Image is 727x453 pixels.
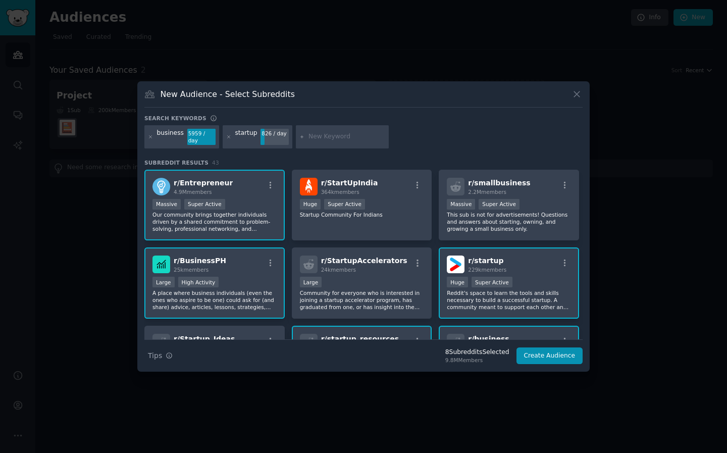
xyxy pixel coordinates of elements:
[174,189,212,195] span: 4.9M members
[479,199,520,210] div: Super Active
[447,256,464,273] img: startup
[144,159,209,166] span: Subreddit Results
[472,277,512,287] div: Super Active
[321,189,359,195] span: 364k members
[321,335,399,343] span: r/ startup_resources
[468,267,506,273] span: 229k members
[447,211,571,232] p: This sub is not for advertisements! Questions and answers about starting, owning, and growing a s...
[321,179,378,187] span: r/ StartUpIndia
[468,189,506,195] span: 2.2M members
[178,277,219,287] div: High Activity
[300,199,321,210] div: Huge
[324,199,365,210] div: Super Active
[516,347,583,365] button: Create Audience
[321,267,356,273] span: 24k members
[187,129,216,145] div: 5959 / day
[300,277,322,287] div: Large
[447,277,468,287] div: Huge
[184,199,225,210] div: Super Active
[152,277,175,287] div: Large
[152,199,181,210] div: Massive
[235,129,257,145] div: startup
[468,179,530,187] span: r/ smallbusiness
[161,89,295,99] h3: New Audience - Select Subreddits
[445,357,509,364] div: 9.8M Members
[468,257,503,265] span: r/ startup
[174,335,235,343] span: r/ Startup_Ideas
[261,129,289,138] div: 826 / day
[144,347,176,365] button: Tips
[148,350,162,361] span: Tips
[300,211,424,218] p: Startup Community For Indians
[445,348,509,357] div: 8 Subreddit s Selected
[308,132,385,141] input: New Keyword
[152,178,170,195] img: Entrepreneur
[152,289,277,311] p: A place where business individuals (even the ones who aspire to be one) could ask for (and share)...
[144,115,206,122] h3: Search keywords
[447,289,571,311] p: Reddit's space to learn the tools and skills necessary to build a successful startup. A community...
[174,267,209,273] span: 25k members
[152,211,277,232] p: Our community brings together individuals driven by a shared commitment to problem-solving, profe...
[300,178,318,195] img: StartUpIndia
[152,256,170,273] img: BusinessPH
[300,289,424,311] p: Community for everyone who is interested in joining a startup accelerator program, has graduated ...
[447,199,475,210] div: Massive
[212,160,219,166] span: 43
[174,179,233,187] span: r/ Entrepreneur
[157,129,184,145] div: business
[468,335,509,343] span: r/ business
[174,257,226,265] span: r/ BusinessPH
[321,257,407,265] span: r/ StartupAccelerators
